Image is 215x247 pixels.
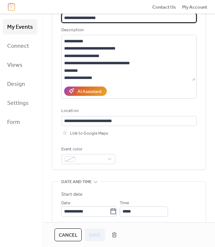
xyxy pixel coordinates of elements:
[152,4,176,11] span: Contact Us
[3,38,37,53] a: Connect
[182,4,207,11] span: My Account
[7,98,29,109] span: Settings
[61,200,70,207] span: Date
[61,178,92,186] span: Date and time
[61,107,195,115] div: Location
[61,191,82,198] div: Start date
[7,60,23,71] span: Views
[70,130,108,137] span: Link to Google Maps
[182,3,207,10] a: My Account
[3,57,37,73] a: Views
[7,41,29,52] span: Connect
[3,114,37,130] a: Form
[64,87,107,96] button: AI Assistant
[54,228,82,241] button: Cancel
[61,146,114,153] div: Event color
[7,79,25,90] span: Design
[77,88,102,95] div: AI Assistant
[3,76,37,92] a: Design
[7,22,33,33] span: My Events
[61,27,195,34] div: Description
[59,232,77,239] span: Cancel
[8,3,15,11] img: logo
[3,19,37,34] a: My Events
[3,95,37,111] a: Settings
[120,200,129,207] span: Time
[152,3,176,10] a: Contact Us
[7,117,20,128] span: Form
